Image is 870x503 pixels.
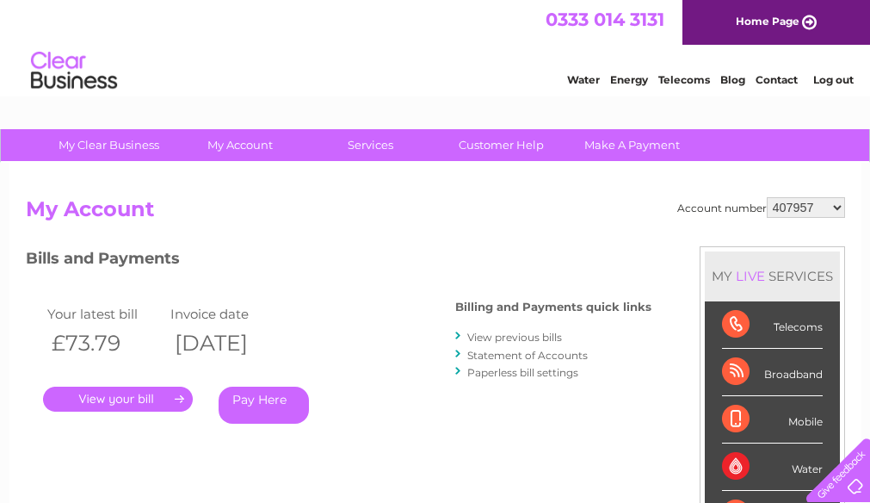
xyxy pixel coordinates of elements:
div: Account number [677,197,845,218]
td: Invoice date [166,302,290,326]
a: Pay Here [219,387,309,424]
a: My Clear Business [38,129,180,161]
th: [DATE] [166,326,290,361]
a: Telecoms [658,73,710,86]
div: LIVE [732,268,768,284]
a: Blog [720,73,745,86]
a: Energy [610,73,648,86]
td: Your latest bill [43,302,167,326]
th: £73.79 [43,326,167,361]
div: Mobile [722,396,823,444]
h2: My Account [26,197,845,230]
div: Clear Business is a trading name of Verastar Limited (registered in [GEOGRAPHIC_DATA] No. 3667643... [29,9,842,84]
a: Customer Help [430,129,572,161]
h4: Billing and Payments quick links [455,301,651,314]
a: Log out [813,73,854,86]
a: Statement of Accounts [467,349,588,362]
img: logo.png [30,45,118,97]
a: My Account [169,129,311,161]
a: Water [567,73,600,86]
div: MY SERVICES [705,251,840,301]
div: Telecoms [722,301,823,349]
h3: Bills and Payments [26,246,651,276]
div: Broadband [722,349,823,396]
a: Contact [756,73,798,86]
a: View previous bills [467,331,562,344]
div: Water [722,444,823,491]
a: Paperless bill settings [467,366,578,379]
a: Services [299,129,441,161]
a: 0333 014 3131 [546,9,664,30]
a: Make A Payment [561,129,703,161]
a: . [43,387,193,412]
